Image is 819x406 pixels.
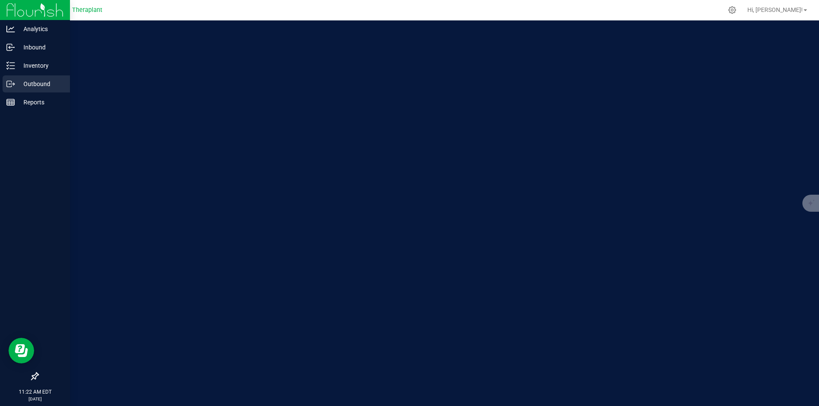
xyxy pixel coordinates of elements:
inline-svg: Reports [6,98,15,107]
inline-svg: Analytics [6,25,15,33]
p: 11:22 AM EDT [4,388,66,396]
span: Hi, [PERSON_NAME]! [747,6,803,13]
div: Manage settings [727,6,738,14]
p: [DATE] [4,396,66,402]
iframe: Resource center [9,338,34,363]
inline-svg: Inventory [6,61,15,70]
span: Theraplant [72,6,102,14]
p: Reports [15,97,66,107]
p: Inbound [15,42,66,52]
p: Outbound [15,79,66,89]
inline-svg: Outbound [6,80,15,88]
inline-svg: Inbound [6,43,15,52]
p: Inventory [15,60,66,71]
p: Analytics [15,24,66,34]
